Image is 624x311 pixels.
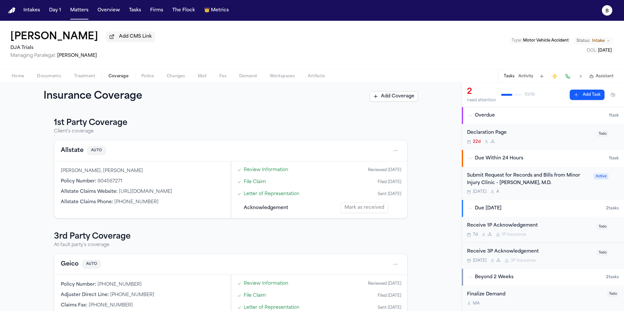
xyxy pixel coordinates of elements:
[198,74,206,79] span: Mail
[473,258,487,263] span: [DATE]
[244,179,266,185] a: Open File Claim
[475,112,495,119] span: Overdue
[607,291,619,297] span: Todo
[126,5,144,16] button: Tasks
[487,232,492,237] span: J L
[10,44,155,52] h2: DJA Trials
[570,90,604,100] button: Add Task
[61,303,87,308] span: Claims Fax :
[378,305,401,310] div: Sent [DATE]
[61,260,79,269] button: View coverage details
[170,5,198,16] button: The Flock
[585,47,614,54] button: Edit DOL: 2025-08-22
[606,275,619,280] span: 2 task s
[597,224,608,230] span: Todo
[141,74,154,79] span: Police
[148,5,166,16] button: Firms
[235,165,404,215] div: Steps
[109,74,128,79] span: Coverage
[475,274,513,280] span: Beyond 2 Weeks
[239,74,257,79] span: Demand
[598,49,612,53] span: [DATE]
[475,155,523,162] span: Due Within 24 Hours
[46,5,64,16] button: Day 1
[462,217,624,243] div: Open task: Receive 1P Acknowledgement
[83,260,101,269] span: AUTO
[462,124,624,150] div: Open task: Declaration Page
[597,250,608,256] span: Todo
[68,5,91,16] button: Matters
[573,37,614,45] button: Change status from Intake
[594,173,608,180] span: Active
[390,259,401,269] button: Open actions
[490,139,495,144] span: J L
[74,74,96,79] span: Treatment
[10,31,98,43] h1: [PERSON_NAME]
[390,145,401,156] button: Open actions
[97,179,122,184] span: 804587271
[467,129,593,137] div: Declaration Page
[378,180,401,185] div: Filed [DATE]
[167,74,185,79] span: Changes
[592,38,604,44] span: Intake
[378,192,401,197] div: Sent [DATE]
[378,293,401,298] div: Filed [DATE]
[462,150,624,167] button: Due Within 24 Hours1task
[61,282,96,287] span: Policy Number :
[523,39,569,43] span: Motor Vehicle Accident
[231,161,407,218] div: Claims filing progress
[54,242,408,248] p: At-fault party's coverage
[119,33,152,40] span: Add CMS Link
[368,281,401,286] div: Reviewed [DATE]
[244,304,299,311] a: Open Letter of Representation
[219,74,226,79] span: Fax
[114,200,159,205] span: [PHONE_NUMBER]
[244,167,288,173] a: Open Review Information
[577,38,590,44] span: Status:
[270,74,295,79] span: Workspaces
[37,74,61,79] span: Documents
[563,72,572,81] button: Make a Call
[550,72,559,81] button: Create Immediate Task
[467,172,590,187] div: Submit Request for Records and Bills from Minor Injury Clinic - [PERSON_NAME], M.D.
[473,139,481,144] span: 22d
[308,74,325,79] span: Artifacts
[467,98,496,103] div: need attention
[61,189,118,194] span: Allstate Claims Website :
[87,146,106,155] span: AUTO
[57,53,97,58] span: [PERSON_NAME]
[467,222,593,230] div: Receive 1P Acknowledgement
[467,248,593,255] div: Receive 3P Acknowledgement
[502,232,526,237] span: 1P Insurance
[512,39,522,43] span: Type :
[61,146,84,155] button: View coverage details
[473,301,480,306] span: M A
[511,258,536,263] span: 3P Insurance
[110,292,154,297] span: [PHONE_NUMBER]
[462,269,624,286] button: Beyond 2 Weeks2tasks
[21,5,43,16] button: Intakes
[609,156,619,161] span: 1 task
[244,205,288,211] span: Acknowledgement
[462,200,624,217] button: Due [DATE]2tasks
[8,7,16,14] a: Home
[473,232,478,237] span: 7d
[467,291,603,298] div: Finalize Demand
[537,72,546,81] button: Add Task
[95,5,123,16] button: Overview
[89,303,133,308] span: [PHONE_NUMBER]
[462,107,624,124] button: Overdue1task
[596,74,614,79] span: Assistant
[244,191,299,197] a: Open Letter of Representation
[244,280,288,287] a: Open Review Information
[518,74,533,79] button: Activity
[587,49,597,53] span: DOL :
[54,231,408,242] h3: 3rd Party Coverage
[462,167,624,200] div: Open task: Submit Request for Records and Bills from Minor Injury Clinic - Maryam Banou Safa, M.D.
